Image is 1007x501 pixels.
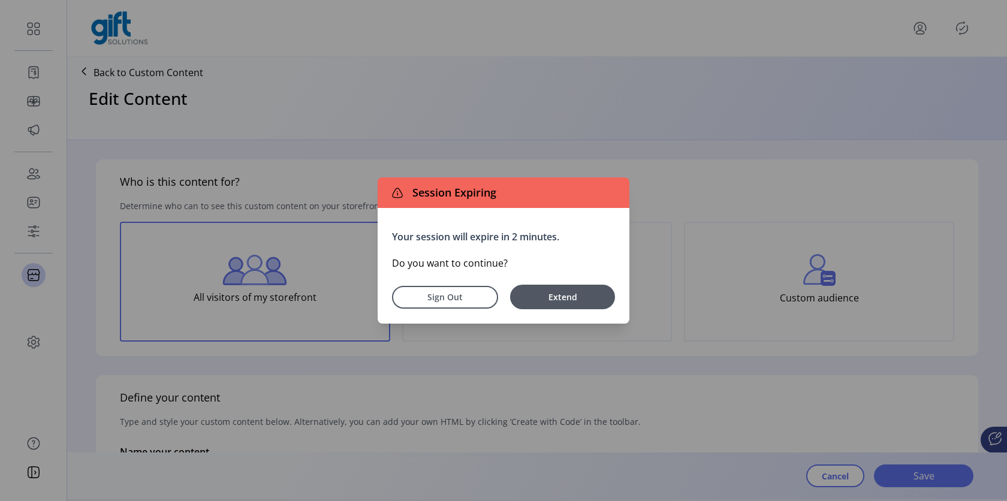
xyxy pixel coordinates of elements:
[392,286,498,309] button: Sign Out
[510,285,615,309] button: Extend
[392,230,615,244] p: Your session will expire in 2 minutes.
[516,291,609,303] span: Extend
[408,185,496,201] span: Session Expiring
[392,256,615,270] p: Do you want to continue?
[10,10,822,99] body: Rich Text Area. Press ALT-0 for help.
[408,291,483,303] span: Sign Out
